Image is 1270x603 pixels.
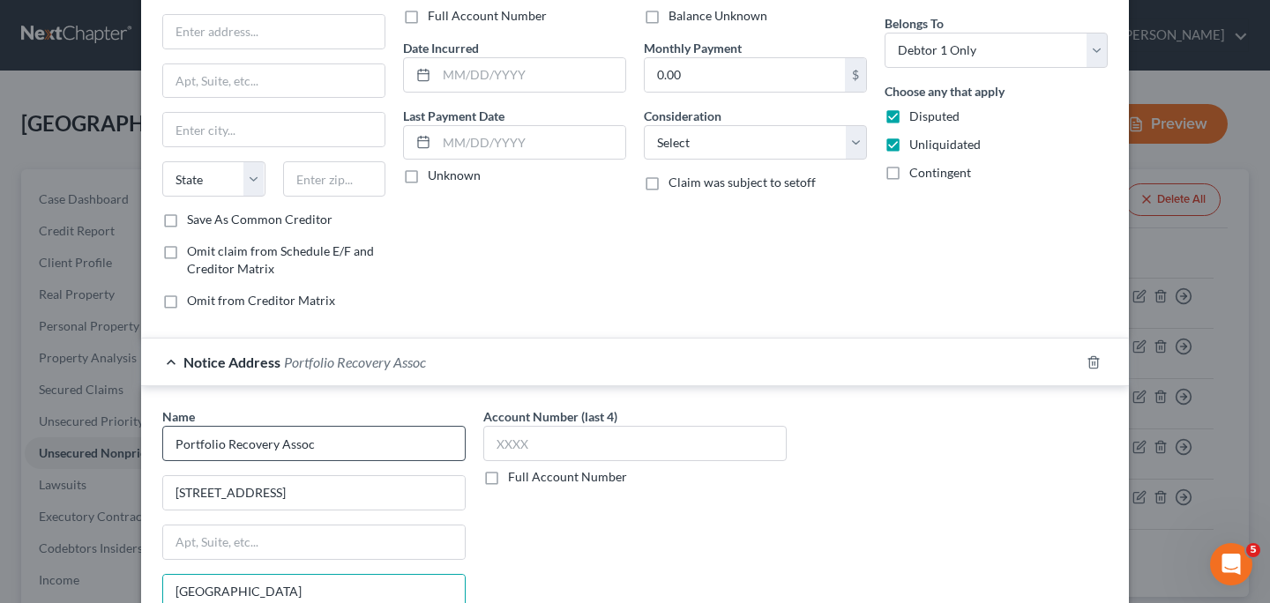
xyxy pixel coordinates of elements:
span: Notice Address [183,354,280,370]
label: Date Incurred [403,39,479,57]
label: Choose any that apply [885,82,1005,100]
input: MM/DD/YYYY [437,126,625,160]
span: Omit from Creditor Matrix [187,293,335,308]
input: Enter zip... [283,161,386,197]
label: Unknown [428,167,481,184]
label: Full Account Number [428,7,547,25]
label: Balance Unknown [669,7,767,25]
span: Name [162,409,195,424]
input: Enter address... [163,476,465,510]
input: XXXX [483,426,787,461]
input: Search by name... [162,426,466,461]
span: Unliquidated [909,137,981,152]
input: Enter city... [163,113,385,146]
input: Apt, Suite, etc... [163,525,465,559]
iframe: Intercom live chat [1210,543,1252,585]
label: Account Number (last 4) [483,407,617,426]
input: Enter address... [163,15,385,48]
input: Apt, Suite, etc... [163,64,385,98]
label: Save As Common Creditor [187,211,332,228]
span: Omit claim from Schedule E/F and Creditor Matrix [187,243,374,276]
label: Full Account Number [508,468,627,486]
span: Claim was subject to setoff [669,175,816,190]
input: MM/DD/YYYY [437,58,625,92]
span: 5 [1246,543,1260,557]
label: Last Payment Date [403,107,504,125]
span: Portfolio Recovery Assoc [284,354,426,370]
label: Consideration [644,107,721,125]
label: Monthly Payment [644,39,742,57]
span: Belongs To [885,16,944,31]
span: Disputed [909,108,960,123]
div: $ [845,58,866,92]
span: Contingent [909,165,971,180]
input: 0.00 [645,58,845,92]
